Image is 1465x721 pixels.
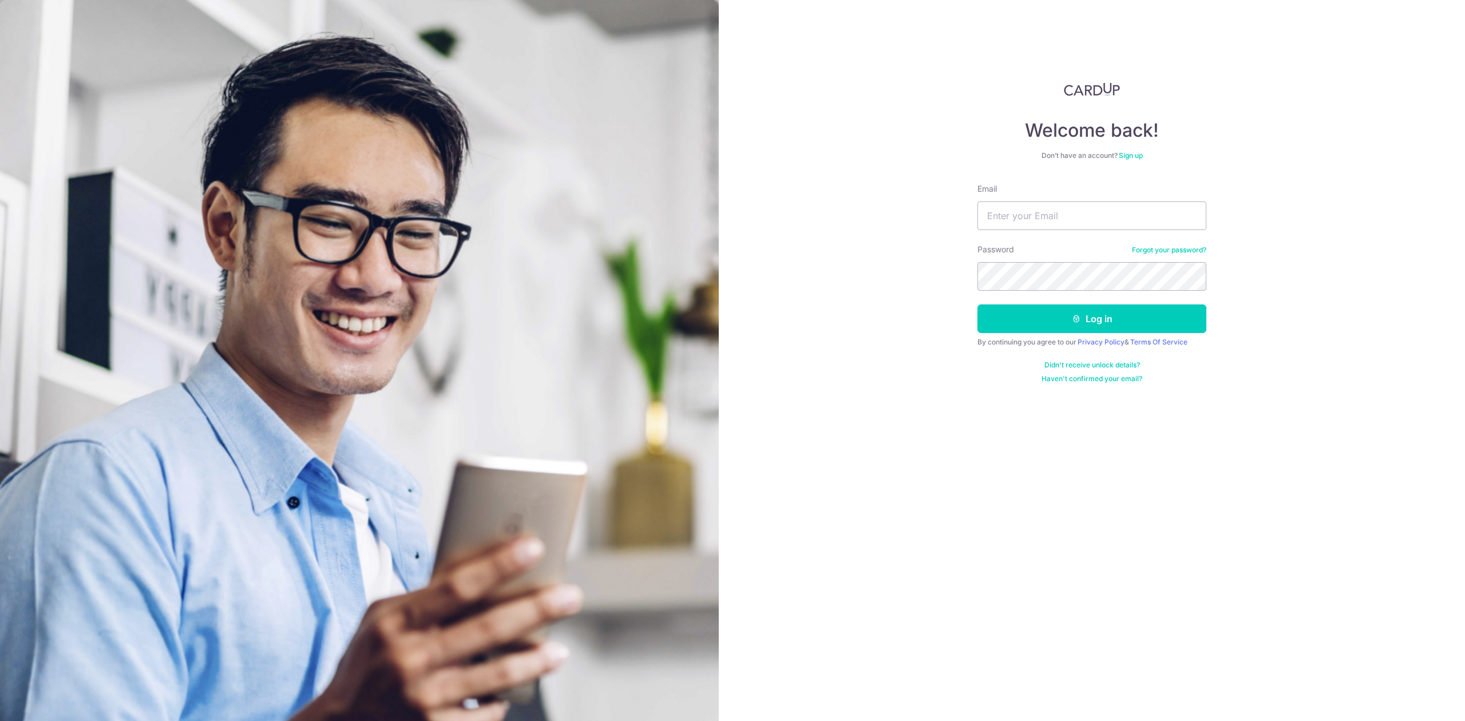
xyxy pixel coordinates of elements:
a: Sign up [1119,151,1143,160]
a: Privacy Policy [1078,338,1125,346]
a: Terms Of Service [1130,338,1187,346]
a: Forgot your password? [1132,245,1206,255]
div: Don’t have an account? [977,151,1206,160]
button: Log in [977,304,1206,333]
label: Email [977,183,997,195]
a: Haven't confirmed your email? [1042,374,1142,383]
div: By continuing you agree to our & [977,338,1206,347]
img: CardUp Logo [1064,82,1120,96]
input: Enter your Email [977,201,1206,230]
label: Password [977,244,1014,255]
a: Didn't receive unlock details? [1044,360,1140,370]
h4: Welcome back! [977,119,1206,142]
